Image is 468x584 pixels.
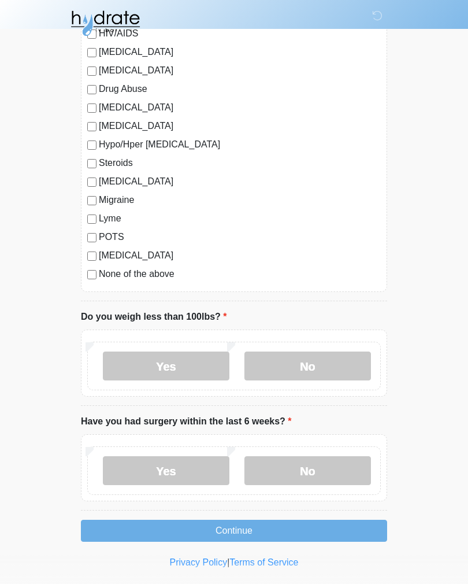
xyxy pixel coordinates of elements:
[170,557,228,567] a: Privacy Policy
[99,156,381,170] label: Steroids
[103,352,229,380] label: Yes
[244,456,371,485] label: No
[244,352,371,380] label: No
[87,196,96,205] input: Migraine
[227,557,229,567] a: |
[99,119,381,133] label: [MEDICAL_DATA]
[99,249,381,263] label: [MEDICAL_DATA]
[87,85,96,94] input: Drug Abuse
[99,193,381,207] label: Migraine
[103,456,229,485] label: Yes
[81,310,227,324] label: Do you weigh less than 100lbs?
[99,82,381,96] label: Drug Abuse
[87,215,96,224] input: Lyme
[99,230,381,244] label: POTS
[87,159,96,168] input: Steroids
[99,138,381,151] label: Hypo/Hper [MEDICAL_DATA]
[87,66,96,76] input: [MEDICAL_DATA]
[87,48,96,57] input: [MEDICAL_DATA]
[99,64,381,77] label: [MEDICAL_DATA]
[87,141,96,150] input: Hypo/Hper [MEDICAL_DATA]
[87,178,96,187] input: [MEDICAL_DATA]
[69,9,141,38] img: Hydrate IV Bar - Fort Collins Logo
[99,212,381,226] label: Lyme
[87,270,96,279] input: None of the above
[87,252,96,261] input: [MEDICAL_DATA]
[81,520,387,542] button: Continue
[99,101,381,114] label: [MEDICAL_DATA]
[99,267,381,281] label: None of the above
[99,45,381,59] label: [MEDICAL_DATA]
[99,175,381,188] label: [MEDICAL_DATA]
[87,104,96,113] input: [MEDICAL_DATA]
[87,122,96,131] input: [MEDICAL_DATA]
[229,557,298,567] a: Terms of Service
[81,415,292,428] label: Have you had surgery within the last 6 weeks?
[87,233,96,242] input: POTS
